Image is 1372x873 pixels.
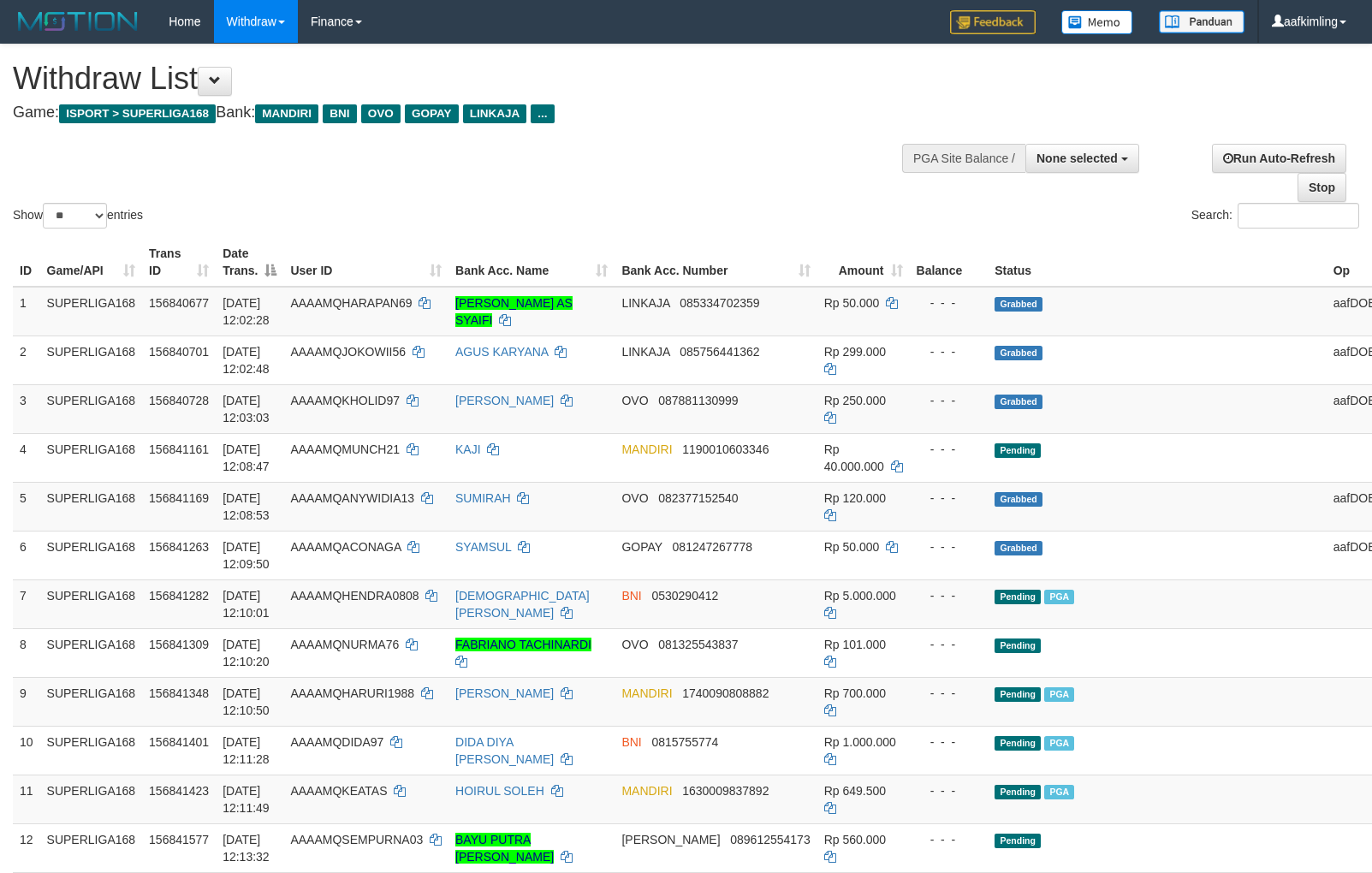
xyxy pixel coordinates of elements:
span: [DATE] 12:03:03 [223,394,270,425]
span: AAAAMQJOKOWII56 [290,345,406,359]
td: 3 [13,384,40,433]
span: [PERSON_NAME] [621,833,720,846]
div: - - - [917,831,982,848]
td: 2 [13,336,40,384]
div: - - - [917,685,982,702]
td: SUPERLIGA168 [40,775,143,823]
a: SUMIRAH [455,491,511,505]
td: SUPERLIGA168 [40,433,143,482]
span: Marked by aafchhiseyha [1044,736,1074,751]
span: Pending [995,785,1041,799]
span: AAAAMQDIDA97 [290,735,383,749]
span: Copy 0530290412 to clipboard [651,589,718,603]
span: AAAAMQANYWIDIA13 [290,491,414,505]
a: Stop [1298,173,1346,202]
span: [DATE] 12:10:01 [223,589,270,620]
div: - - - [917,441,982,458]
span: Copy 082377152540 to clipboard [658,491,738,505]
td: 7 [13,579,40,628]
a: SYAMSUL [455,540,511,554]
div: PGA Site Balance / [902,144,1025,173]
span: Pending [995,687,1041,702]
div: - - - [917,294,982,312]
span: Pending [995,736,1041,751]
span: AAAAMQNURMA76 [290,638,399,651]
a: DIDA DIYA [PERSON_NAME] [455,735,554,766]
label: Show entries [13,203,143,229]
span: Pending [995,638,1041,653]
span: Copy 1630009837892 to clipboard [682,784,769,798]
span: Rp 40.000.000 [824,442,884,473]
span: BNI [323,104,356,123]
span: AAAAMQMUNCH21 [290,442,400,456]
span: LINKAJA [621,296,669,310]
span: Pending [995,834,1041,848]
span: Copy 1740090808882 to clipboard [682,686,769,700]
span: [DATE] 12:02:28 [223,296,270,327]
span: Grabbed [995,541,1042,555]
span: None selected [1036,151,1118,165]
span: OVO [621,638,648,651]
span: ... [531,104,554,123]
th: Status [988,238,1326,287]
span: AAAAMQKEATAS [290,784,387,798]
span: LINKAJA [463,104,527,123]
span: [DATE] 12:02:48 [223,345,270,376]
span: AAAAMQACONAGA [290,540,401,554]
a: [PERSON_NAME] [455,394,554,407]
span: 156841577 [149,833,209,846]
a: [PERSON_NAME] AS SYAIFI [455,296,573,327]
td: SUPERLIGA168 [40,384,143,433]
h1: Withdraw List [13,62,898,96]
a: AGUS KARYANA [455,345,548,359]
td: SUPERLIGA168 [40,482,143,531]
select: Showentries [43,203,107,229]
span: 156841169 [149,491,209,505]
span: GOPAY [405,104,459,123]
span: MANDIRI [621,442,672,456]
span: 156840728 [149,394,209,407]
td: 10 [13,726,40,775]
a: HOIRUL SOLEH [455,784,544,798]
span: OVO [621,394,648,407]
span: Pending [995,590,1041,604]
span: Copy 0815755774 to clipboard [651,735,718,749]
a: [PERSON_NAME] [455,686,554,700]
span: BNI [621,589,641,603]
span: MANDIRI [621,784,672,798]
span: Rp 120.000 [824,491,886,505]
label: Search: [1191,203,1359,229]
span: Rp 101.000 [824,638,886,651]
span: Rp 299.000 [824,345,886,359]
th: Amount: activate to sort column ascending [817,238,910,287]
td: 8 [13,628,40,677]
a: KAJI [455,442,481,456]
span: 156841401 [149,735,209,749]
input: Search: [1238,203,1359,229]
span: 156841309 [149,638,209,651]
span: 156841423 [149,784,209,798]
th: Bank Acc. Number: activate to sort column ascending [615,238,817,287]
button: None selected [1025,144,1139,173]
span: [DATE] 12:13:32 [223,833,270,864]
span: Copy 085334702359 to clipboard [680,296,759,310]
span: [DATE] 12:11:49 [223,784,270,815]
h4: Game: Bank: [13,104,898,122]
span: ISPORT > SUPERLIGA168 [59,104,216,123]
span: Marked by aafchhiseyha [1044,590,1074,604]
td: 11 [13,775,40,823]
div: - - - [917,782,982,799]
td: 4 [13,433,40,482]
span: Rp 50.000 [824,296,880,310]
span: MANDIRI [621,686,672,700]
div: - - - [917,733,982,751]
td: 1 [13,287,40,336]
td: SUPERLIGA168 [40,579,143,628]
span: Rp 649.500 [824,784,886,798]
span: Rp 5.000.000 [824,589,896,603]
span: OVO [621,491,648,505]
span: Copy 089612554173 to clipboard [730,833,810,846]
span: [DATE] 12:09:50 [223,540,270,571]
th: User ID: activate to sort column ascending [283,238,448,287]
th: Trans ID: activate to sort column ascending [142,238,216,287]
